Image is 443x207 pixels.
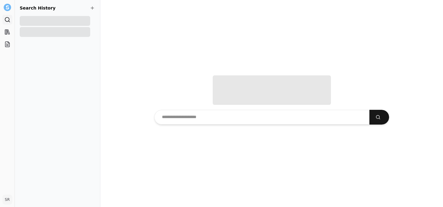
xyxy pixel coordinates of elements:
a: Search [2,15,12,25]
button: Settle [2,2,12,12]
a: Projects [2,39,12,49]
img: Settle [4,4,11,11]
a: Library [2,27,12,37]
h2: Search History [20,5,95,11]
button: SR [2,195,12,205]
